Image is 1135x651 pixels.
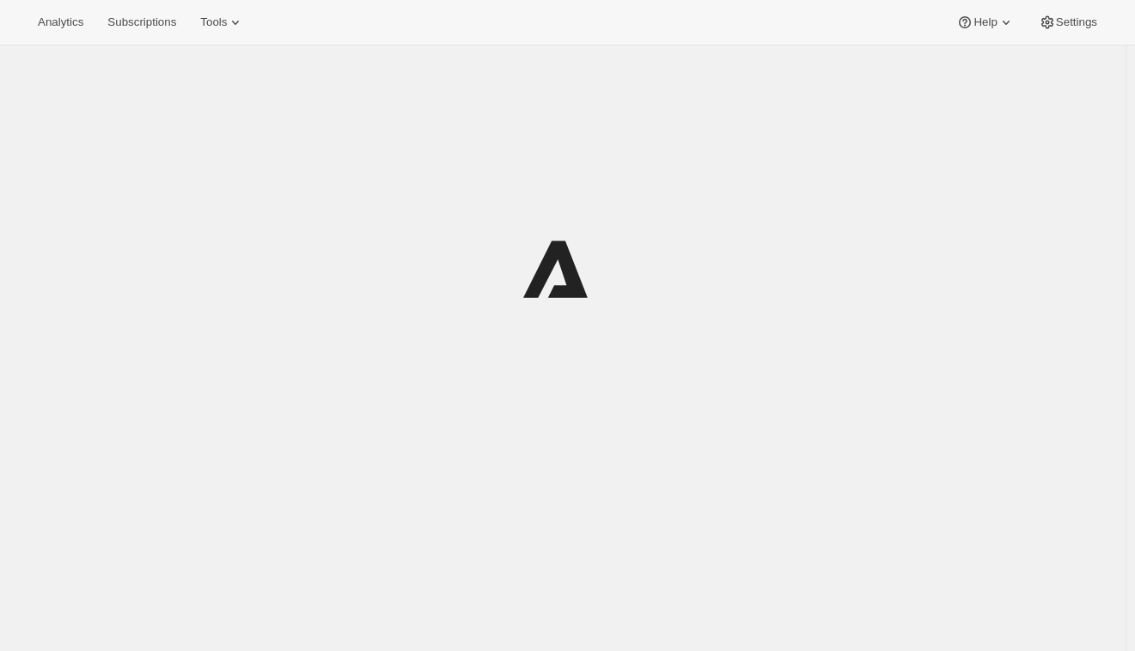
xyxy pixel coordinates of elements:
button: Help [946,10,1024,34]
span: Help [973,15,997,29]
button: Settings [1028,10,1108,34]
span: Subscriptions [107,15,176,29]
button: Tools [190,10,254,34]
span: Settings [1056,15,1097,29]
button: Analytics [27,10,94,34]
span: Tools [200,15,227,29]
button: Subscriptions [97,10,186,34]
span: Analytics [38,15,83,29]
